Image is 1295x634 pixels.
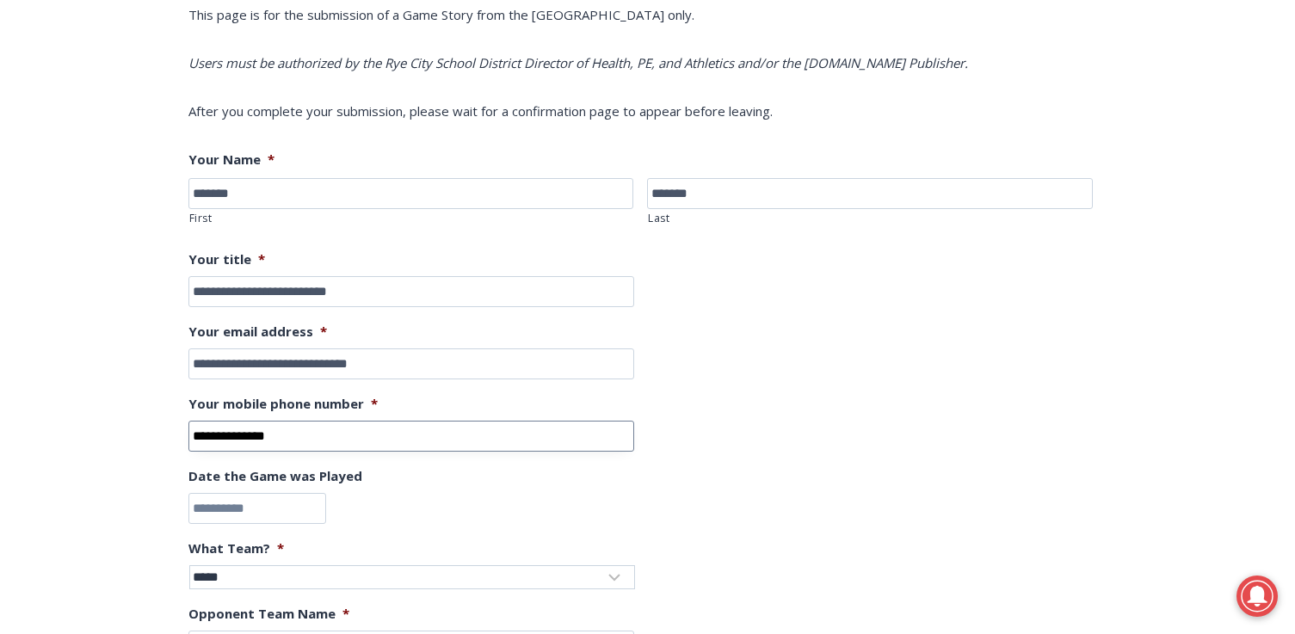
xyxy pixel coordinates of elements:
div: "We would have speakers with experience in local journalism speak to us about their experiences a... [435,1,813,167]
label: Date the Game was Played [188,468,362,485]
label: Last [648,210,1093,227]
span: Intern @ [DOMAIN_NAME] [450,171,798,210]
label: Your title [188,251,265,268]
label: Your mobile phone number [188,396,378,413]
p: This page is for the submission of a Game Story from the [GEOGRAPHIC_DATA] only. [188,4,1107,25]
label: Your Name [188,151,274,169]
label: What Team? [188,540,284,557]
label: First [189,210,634,227]
label: Your email address [188,323,327,341]
label: Opponent Team Name [188,606,349,623]
i: Users must be authorized by the Rye City School District Director of Health, PE, and Athletics an... [188,54,968,71]
a: Intern @ [DOMAIN_NAME] [414,167,834,214]
p: After you complete your submission, please wait for a confirmation page to appear before leaving. [188,101,1107,121]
